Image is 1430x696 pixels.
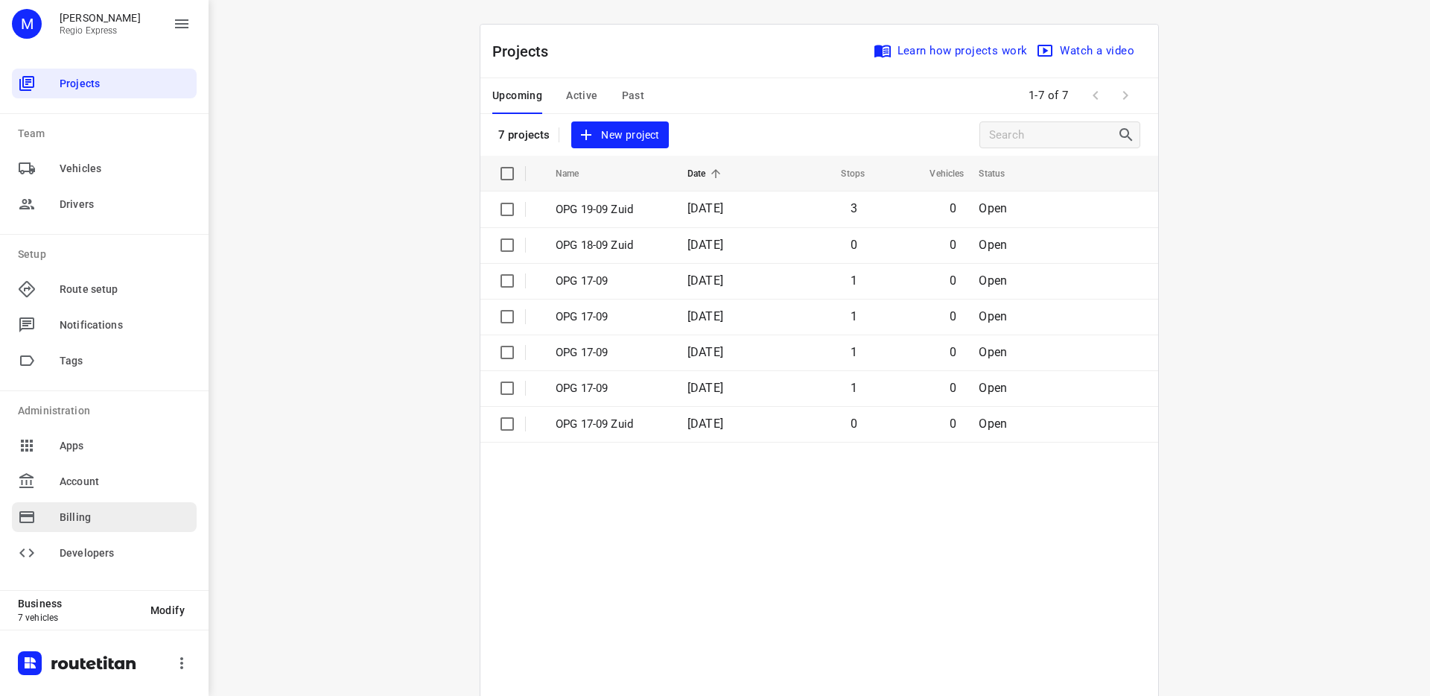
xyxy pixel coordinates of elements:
span: Open [979,273,1007,288]
p: OPG 17-09 [556,380,665,397]
span: New project [580,126,659,145]
span: Active [566,86,597,105]
span: 0 [851,238,857,252]
span: Billing [60,510,191,525]
div: Drivers [12,189,197,219]
p: OPG 19-09 Zuid [556,201,665,218]
span: 3 [851,201,857,215]
div: Developers [12,538,197,568]
span: Name [556,165,599,183]
span: Open [979,381,1007,395]
span: 0 [950,381,956,395]
span: Tags [60,353,191,369]
div: Billing [12,502,197,532]
span: Status [979,165,1024,183]
span: [DATE] [687,381,723,395]
span: 1-7 of 7 [1023,80,1075,112]
div: M [12,9,42,39]
span: Drivers [60,197,191,212]
span: Past [622,86,645,105]
span: Vehicles [60,161,191,177]
span: [DATE] [687,345,723,359]
p: Max Bisseling [60,12,141,24]
span: [DATE] [687,417,723,431]
span: Account [60,474,191,490]
p: OPG 17-09 [556,344,665,361]
div: Account [12,466,197,496]
span: Modify [150,604,185,616]
span: 0 [950,309,956,323]
span: Upcoming [492,86,542,105]
span: Open [979,417,1007,431]
div: Tags [12,346,197,376]
span: Developers [60,545,191,561]
span: Route setup [60,282,191,297]
button: Modify [139,597,197,624]
span: 1 [851,273,857,288]
span: Open [979,309,1007,323]
p: OPG 17-09 [556,309,665,326]
span: Date [687,165,725,183]
span: Projects [60,76,191,92]
input: Search projects [989,124,1117,147]
span: 0 [950,238,956,252]
span: 0 [851,417,857,431]
p: 7 projects [498,128,550,142]
span: 1 [851,345,857,359]
span: Notifications [60,317,191,333]
span: Vehicles [910,165,964,183]
div: Projects [12,69,197,98]
p: Setup [18,247,197,262]
span: Stops [822,165,865,183]
p: OPG 17-09 [556,273,665,290]
span: 0 [950,345,956,359]
div: Route setup [12,274,197,304]
p: 7 vehicles [18,613,139,623]
div: Apps [12,431,197,461]
p: Administration [18,403,197,419]
span: [DATE] [687,238,723,252]
span: Open [979,238,1007,252]
span: 0 [950,273,956,288]
span: 1 [851,309,857,323]
span: Open [979,201,1007,215]
span: 1 [851,381,857,395]
p: Projects [492,40,561,63]
span: Next Page [1110,80,1140,110]
span: [DATE] [687,273,723,288]
span: [DATE] [687,309,723,323]
span: Open [979,345,1007,359]
span: Previous Page [1081,80,1110,110]
p: Regio Express [60,25,141,36]
span: 0 [950,417,956,431]
p: Business [18,598,139,610]
div: Notifications [12,310,197,340]
p: OPG 18-09 Zuid [556,237,665,254]
button: New project [571,121,668,149]
div: Search [1117,126,1140,144]
span: 0 [950,201,956,215]
span: [DATE] [687,201,723,215]
p: Team [18,126,197,142]
div: Vehicles [12,154,197,183]
span: Apps [60,438,191,454]
p: OPG 17-09 Zuid [556,416,665,433]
